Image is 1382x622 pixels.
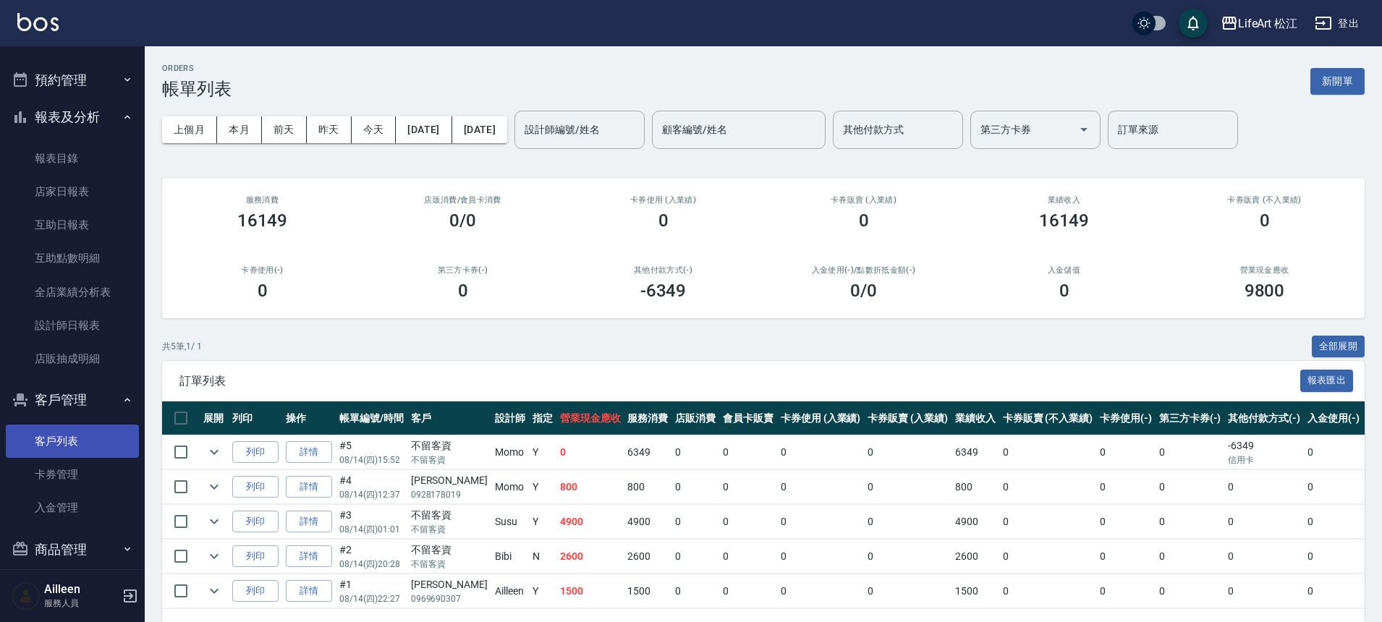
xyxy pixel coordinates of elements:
button: [DATE] [396,116,452,143]
p: 不留客資 [411,453,488,466]
button: 列印 [232,476,279,498]
div: 不留客資 [411,542,488,558]
button: [DATE] [452,116,507,143]
button: 昨天 [307,116,352,143]
td: #5 [336,435,407,469]
p: 共 5 筆, 1 / 1 [162,340,202,353]
p: 0928178019 [411,488,488,501]
th: 業績收入 [951,401,999,435]
td: Susu [491,505,529,539]
td: N [529,540,556,574]
h3: 16149 [1039,210,1090,231]
a: 詳情 [286,580,332,602]
td: Ailleen [491,574,529,608]
th: 設計師 [491,401,529,435]
h3: 0 [859,210,869,231]
td: Y [529,435,556,469]
th: 操作 [282,401,336,435]
td: 0 [999,540,1096,574]
td: 0 [671,540,719,574]
td: #4 [336,470,407,504]
td: 0 [864,435,951,469]
td: 0 [1224,505,1304,539]
h2: 入金使用(-) /點數折抵金額(-) [781,265,946,275]
button: 客戶管理 [6,381,139,419]
h3: 9800 [1245,281,1285,301]
p: 不留客資 [411,558,488,571]
p: 08/14 (四) 20:28 [339,558,404,571]
a: 客戶列表 [6,425,139,458]
td: #3 [336,505,407,539]
button: 報表及分析 [6,98,139,136]
td: #2 [336,540,407,574]
td: 0 [999,435,1096,469]
button: expand row [203,441,225,463]
a: 卡券管理 [6,458,139,491]
button: 本月 [217,116,262,143]
td: 0 [671,435,719,469]
td: 0 [864,574,951,608]
button: 會員卡管理 [6,568,139,605]
h2: 卡券販賣 (入業績) [781,195,946,205]
td: 800 [951,470,999,504]
a: 互助日報表 [6,208,139,242]
td: 0 [1304,470,1363,504]
h2: 其他付款方式(-) [580,265,746,275]
h2: 店販消費 /會員卡消費 [380,195,546,205]
div: [PERSON_NAME] [411,577,488,592]
a: 詳情 [286,511,332,533]
td: Y [529,574,556,608]
button: 列印 [232,441,279,464]
td: 0 [1096,470,1156,504]
p: 0969690307 [411,592,488,605]
a: 設計師日報表 [6,309,139,342]
td: 0 [777,574,865,608]
th: 入金使用(-) [1304,401,1363,435]
h3: 0 [1260,210,1270,231]
a: 報表目錄 [6,142,139,175]
td: #1 [336,574,407,608]
td: 0 [556,435,624,469]
td: 2600 [556,540,624,574]
h2: 業績收入 [981,195,1147,205]
td: 4900 [624,505,671,539]
td: 1500 [624,574,671,608]
td: 6349 [951,435,999,469]
td: 0 [719,505,777,539]
button: 列印 [232,511,279,533]
td: 800 [556,470,624,504]
h2: 入金儲值 [981,265,1147,275]
td: Bibi [491,540,529,574]
th: 服務消費 [624,401,671,435]
a: 全店業績分析表 [6,276,139,309]
p: 不留客資 [411,523,488,536]
td: 0 [777,435,865,469]
td: 0 [1096,574,1156,608]
td: 0 [671,505,719,539]
th: 帳單編號/時間 [336,401,407,435]
button: 列印 [232,545,279,568]
th: 卡券使用(-) [1096,401,1156,435]
a: 店家日報表 [6,175,139,208]
td: 0 [864,505,951,539]
h3: 服務消費 [179,195,345,205]
th: 客戶 [407,401,491,435]
td: 0 [719,470,777,504]
div: 不留客資 [411,438,488,453]
button: save [1179,9,1208,38]
h3: 0 /0 [850,281,877,301]
td: 0 [864,470,951,504]
h2: 第三方卡券(-) [380,265,546,275]
td: 4900 [556,505,624,539]
h2: ORDERS [162,64,232,73]
th: 卡券販賣 (入業績) [864,401,951,435]
td: 0 [719,574,777,608]
div: LifeArt 松江 [1238,14,1298,33]
h5: Ailleen [44,582,118,597]
td: 0 [1304,505,1363,539]
img: Person [12,581,41,610]
button: expand row [203,545,225,567]
button: 預約管理 [6,61,139,99]
h2: 卡券使用(-) [179,265,345,275]
p: 信用卡 [1228,453,1300,466]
